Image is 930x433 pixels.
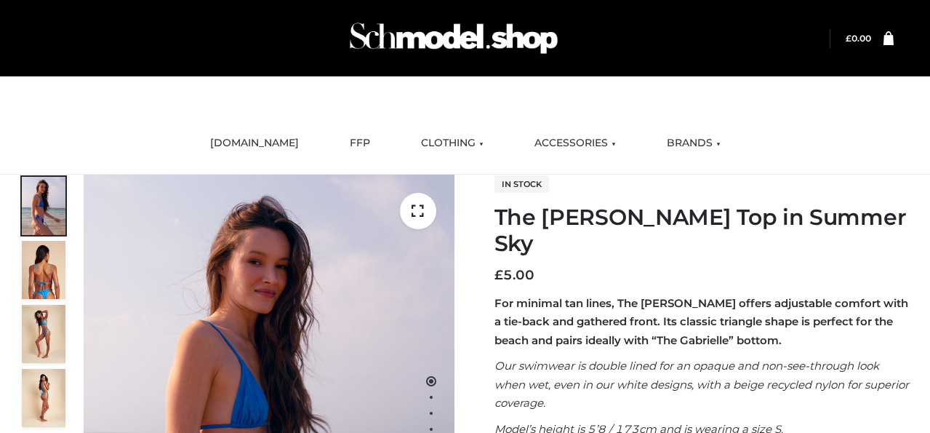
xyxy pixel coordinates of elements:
a: ACCESSORIES [524,127,627,159]
span: In stock [494,175,549,193]
a: BRANDS [656,127,731,159]
img: Schmodel Admin 964 [345,9,563,67]
h1: The [PERSON_NAME] Top in Summer Sky [494,204,913,257]
img: 1.Alex-top_SS-1_4464b1e7-c2c9-4e4b-a62c-58381cd673c0-1.jpg [22,177,65,235]
bdi: 0.00 [846,33,871,44]
a: [DOMAIN_NAME] [199,127,310,159]
a: CLOTHING [410,127,494,159]
a: £0.00 [846,33,871,44]
em: Our swimwear is double lined for an opaque and non-see-through look when wet, even in our white d... [494,359,909,410]
bdi: 5.00 [494,267,534,283]
span: £ [846,33,851,44]
img: 3.Alex-top_CN-1-1-2.jpg [22,369,65,427]
img: 5.Alex-top_CN-1-1_1-1.jpg [22,241,65,299]
span: £ [494,267,503,283]
strong: For minimal tan lines, The [PERSON_NAME] offers adjustable comfort with a tie-back and gathered f... [494,296,908,347]
a: FFP [339,127,381,159]
img: 4.Alex-top_CN-1-1-2.jpg [22,305,65,363]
